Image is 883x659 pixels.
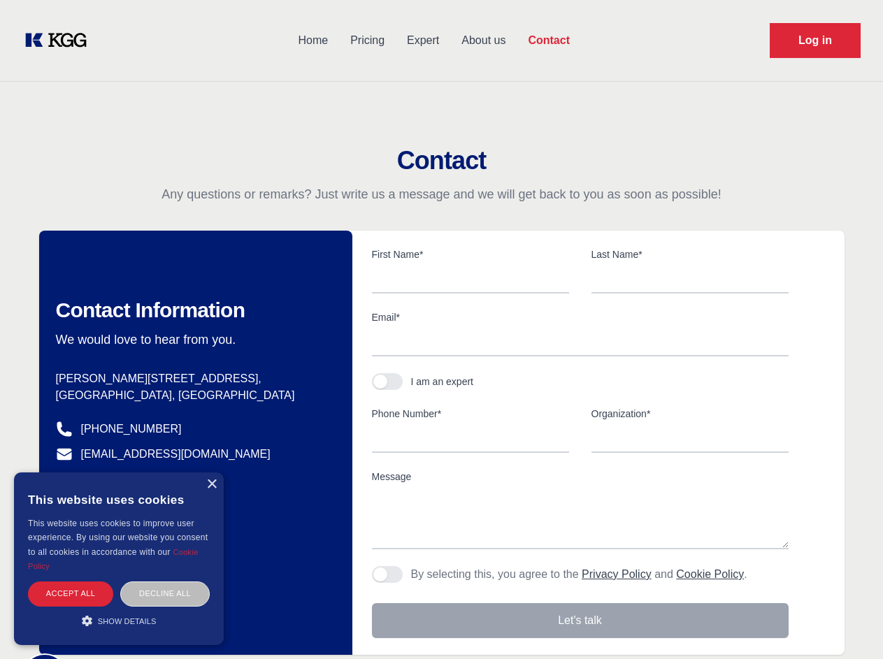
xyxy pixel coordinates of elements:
a: [EMAIL_ADDRESS][DOMAIN_NAME] [81,446,271,463]
a: Pricing [339,22,396,59]
span: This website uses cookies to improve user experience. By using our website you consent to all coo... [28,519,208,557]
a: Expert [396,22,450,59]
p: [GEOGRAPHIC_DATA], [GEOGRAPHIC_DATA] [56,387,330,404]
button: Let's talk [372,603,789,638]
label: Email* [372,310,789,324]
div: Show details [28,614,210,628]
span: Show details [98,617,157,625]
a: Home [287,22,339,59]
a: Cookie Policy [28,548,199,570]
a: Request Demo [770,23,861,58]
div: Close [206,479,217,490]
label: Organization* [591,407,789,421]
label: Message [372,470,789,484]
a: Cookie Policy [676,568,744,580]
p: [PERSON_NAME][STREET_ADDRESS], [56,370,330,387]
div: This website uses cookies [28,483,210,516]
a: Contact [517,22,581,59]
div: Accept all [28,581,113,606]
h2: Contact Information [56,298,330,323]
div: Decline all [120,581,210,606]
h2: Contact [17,147,866,175]
p: We would love to hear from you. [56,331,330,348]
p: By selecting this, you agree to the and . [411,566,747,583]
div: I am an expert [411,375,474,389]
a: [PHONE_NUMBER] [81,421,182,437]
label: Phone Number* [372,407,569,421]
a: Privacy Policy [582,568,652,580]
label: Last Name* [591,247,789,261]
a: KOL Knowledge Platform: Talk to Key External Experts (KEE) [22,29,98,52]
label: First Name* [372,247,569,261]
a: About us [450,22,517,59]
p: Any questions or remarks? Just write us a message and we will get back to you as soon as possible! [17,186,866,203]
iframe: Chat Widget [813,592,883,659]
a: @knowledgegategroup [56,471,195,488]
